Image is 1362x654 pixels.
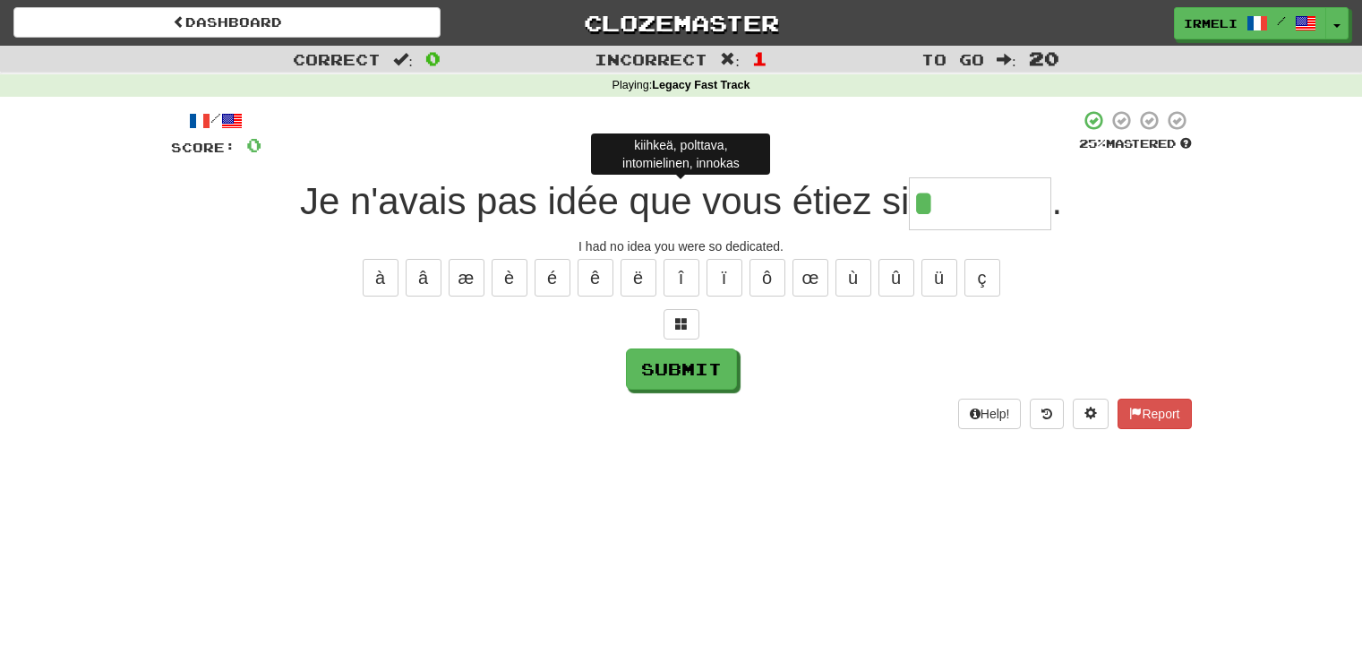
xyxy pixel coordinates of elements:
[578,259,613,297] button: ê
[752,47,767,69] span: 1
[720,52,740,67] span: :
[1277,14,1286,27] span: /
[997,52,1016,67] span: :
[621,259,656,297] button: ë
[958,399,1022,429] button: Help!
[363,259,398,297] button: à
[293,50,381,68] span: Correct
[171,237,1192,255] div: I had no idea you were so dedicated.
[1184,15,1238,31] span: Irmeli
[1030,399,1064,429] button: Round history (alt+y)
[664,259,699,297] button: î
[171,109,261,132] div: /
[1174,7,1326,39] a: Irmeli /
[406,259,441,297] button: â
[750,259,785,297] button: ô
[393,52,413,67] span: :
[707,259,742,297] button: ï
[171,140,236,155] span: Score:
[467,7,895,39] a: Clozemaster
[13,7,441,38] a: Dashboard
[792,259,828,297] button: œ
[835,259,871,297] button: ù
[964,259,1000,297] button: ç
[425,47,441,69] span: 0
[591,133,770,175] div: kiihkeä, polttava, intomielinen, innokas
[1079,136,1106,151] span: 25 %
[878,259,914,297] button: û
[626,349,737,390] button: Submit
[1029,47,1059,69] span: 20
[246,133,261,156] span: 0
[921,259,957,297] button: ü
[1118,399,1191,429] button: Report
[1051,180,1062,222] span: .
[595,50,707,68] span: Incorrect
[1079,136,1192,152] div: Mastered
[921,50,984,68] span: To go
[535,259,570,297] button: é
[449,259,484,297] button: æ
[492,259,527,297] button: è
[300,180,909,222] span: Je n'avais pas idée que vous étiez si
[652,79,750,91] strong: Legacy Fast Track
[664,309,699,340] button: Switch sentence to multiple choice alt+p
